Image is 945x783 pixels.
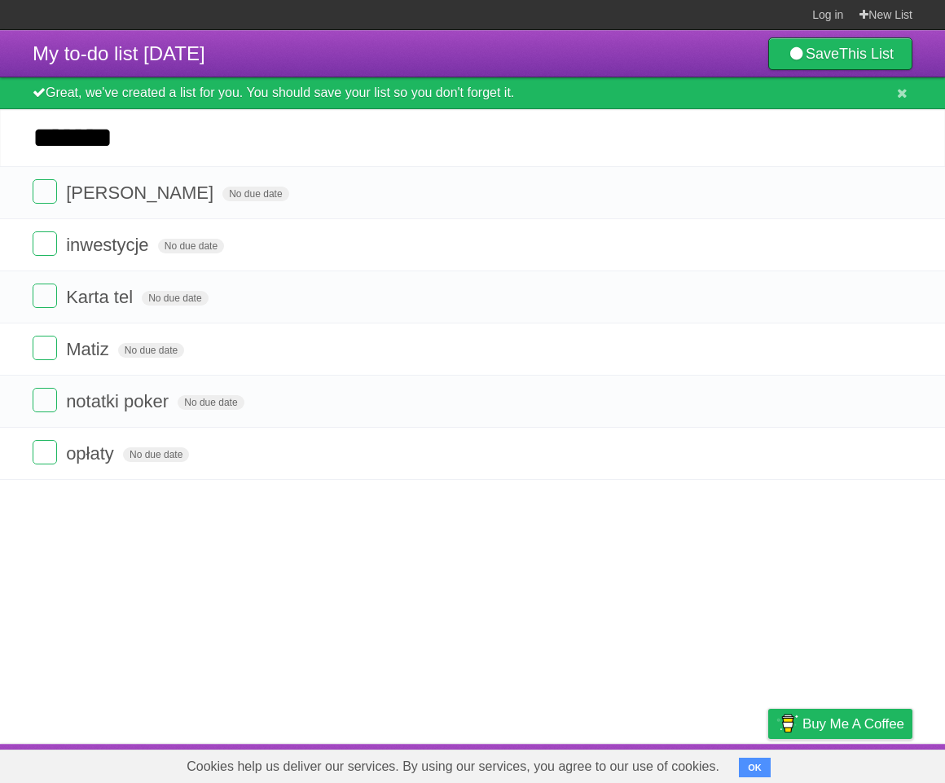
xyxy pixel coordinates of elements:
[178,395,244,410] span: No due date
[768,709,912,739] a: Buy me a coffee
[768,37,912,70] a: SaveThis List
[170,750,736,783] span: Cookies help us deliver our services. By using our services, you agree to our use of cookies.
[839,46,894,62] b: This List
[739,758,771,777] button: OK
[66,443,118,464] span: opłaty
[66,339,113,359] span: Matiz
[552,748,586,779] a: About
[810,748,912,779] a: Suggest a feature
[33,284,57,308] label: Done
[66,391,173,411] span: notatki poker
[33,440,57,464] label: Done
[605,748,671,779] a: Developers
[776,710,798,737] img: Buy me a coffee
[33,388,57,412] label: Done
[158,239,224,253] span: No due date
[123,447,189,462] span: No due date
[33,179,57,204] label: Done
[692,748,727,779] a: Terms
[142,291,208,306] span: No due date
[33,336,57,360] label: Done
[66,183,218,203] span: [PERSON_NAME]
[747,748,789,779] a: Privacy
[33,42,205,64] span: My to-do list [DATE]
[222,187,288,201] span: No due date
[118,343,184,358] span: No due date
[66,287,137,307] span: Karta tel
[66,235,152,255] span: inwestycje
[802,710,904,738] span: Buy me a coffee
[33,231,57,256] label: Done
